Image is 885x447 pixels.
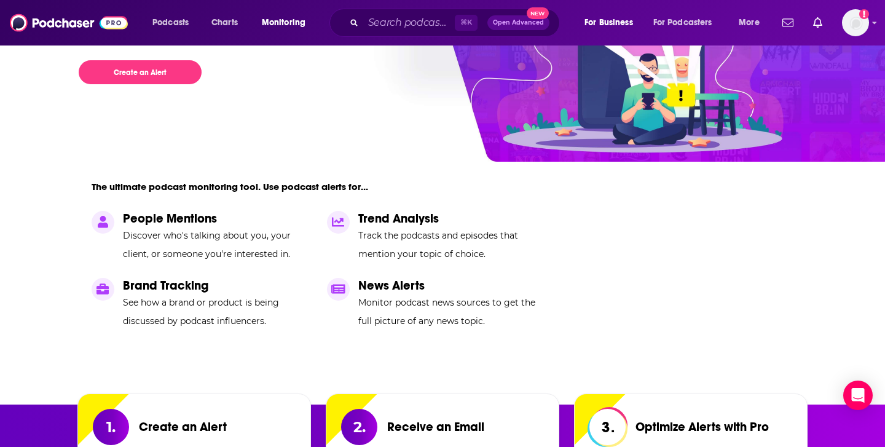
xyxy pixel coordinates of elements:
[843,381,873,410] div: Open Intercom Messenger
[262,14,305,31] span: Monitoring
[527,7,549,19] span: New
[653,14,712,31] span: For Podcasters
[341,409,377,445] section: 2.
[123,278,312,293] p: Brand Tracking
[487,15,549,30] button: Open AdvancedNew
[842,9,869,36] span: Logged in as AmberTina
[777,12,798,33] a: Show notifications dropdown
[358,293,548,330] p: Monitor podcast news sources to get the full picture of any news topic.
[576,13,648,33] button: open menu
[493,20,544,26] span: Open Advanced
[358,211,548,226] p: Trend Analysis
[455,15,478,31] span: ⌘ K
[859,9,869,19] svg: Add a profile image
[842,9,869,36] button: Show profile menu
[152,14,189,31] span: Podcasts
[253,13,321,33] button: open menu
[730,13,775,33] button: open menu
[739,14,760,31] span: More
[144,13,205,33] button: open menu
[589,409,626,445] span: 3.
[123,211,312,226] p: People Mentions
[358,278,548,293] p: News Alerts
[123,226,312,263] p: Discover who's talking about you, your client, or someone you're interested in.
[123,293,312,330] p: See how a brand or product is being discussed by podcast influencers.
[139,419,227,435] p: Create an Alert
[645,13,730,33] button: open menu
[358,226,548,263] p: Track the podcasts and episodes that mention your topic of choice.
[363,13,455,33] input: Search podcasts, credits, & more...
[10,11,128,34] img: Podchaser - Follow, Share and Rate Podcasts
[203,13,245,33] a: Charts
[635,419,769,435] p: Optimize Alerts with Pro
[341,9,572,37] div: Search podcasts, credits, & more...
[584,14,633,31] span: For Business
[92,181,368,192] p: The ultimate podcast monitoring tool. Use podcast alerts for...
[842,9,869,36] img: User Profile
[387,419,484,435] p: Receive an Email
[808,12,827,33] a: Show notifications dropdown
[79,60,202,84] button: Create an Alert
[93,409,129,445] section: 1.
[211,14,238,31] span: Charts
